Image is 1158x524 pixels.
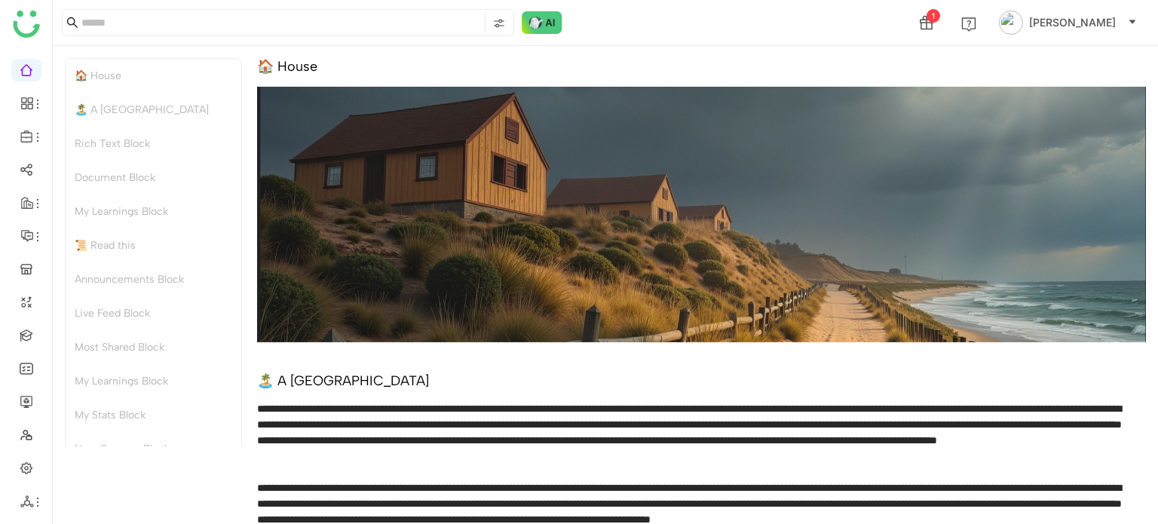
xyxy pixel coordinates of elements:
[66,398,241,432] div: My Stats Block
[66,330,241,364] div: Most Shared Block
[66,161,241,195] div: Document Block
[996,11,1140,35] button: [PERSON_NAME]
[66,432,241,466] div: New Courses Block
[961,17,976,32] img: help.svg
[66,262,241,296] div: Announcements Block
[66,59,241,93] div: 🏠 House
[66,364,241,398] div: My Learnings Block
[66,296,241,330] div: Live Feed Block
[66,93,241,127] div: 🏝️ A [GEOGRAPHIC_DATA]
[66,127,241,161] div: Rich Text Block
[999,11,1023,35] img: avatar
[66,195,241,228] div: My Learnings Block
[927,9,940,23] div: 1
[257,372,429,389] div: 🏝️ A [GEOGRAPHIC_DATA]
[66,228,241,262] div: 📜 Read this
[1029,14,1116,31] span: [PERSON_NAME]
[257,58,317,75] div: 🏠 House
[493,17,505,29] img: search-type.svg
[522,11,562,34] img: ask-buddy-normal.svg
[13,11,40,38] img: logo
[257,87,1146,342] img: 68553b2292361c547d91f02a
